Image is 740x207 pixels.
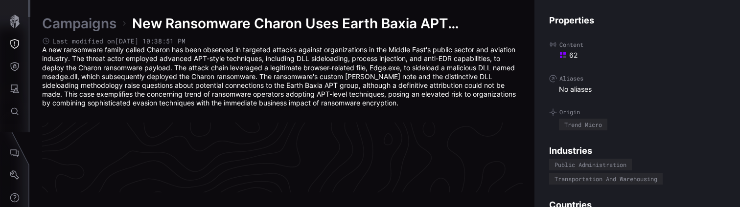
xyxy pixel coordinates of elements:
[52,37,185,45] span: Last modified on
[549,145,725,156] h4: Industries
[549,75,725,83] label: Aliases
[564,122,602,127] div: Trend Micro
[115,37,185,45] time: [DATE] 10:38:51 PM
[42,45,523,107] p: A new ransomware family called Charon has been observed in targeted attacks against organizations...
[549,41,725,48] label: Content
[42,15,116,32] a: Campaigns
[555,162,626,167] div: Public Administration
[549,108,725,116] label: Origin
[559,51,725,60] div: 62
[549,15,725,26] h4: Properties
[559,85,592,94] span: No aliases
[132,15,523,32] span: New Ransomware Charon Uses Earth Baxia APT Techniques to Target Enterprises
[555,176,657,182] div: Transportation And Warehousing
